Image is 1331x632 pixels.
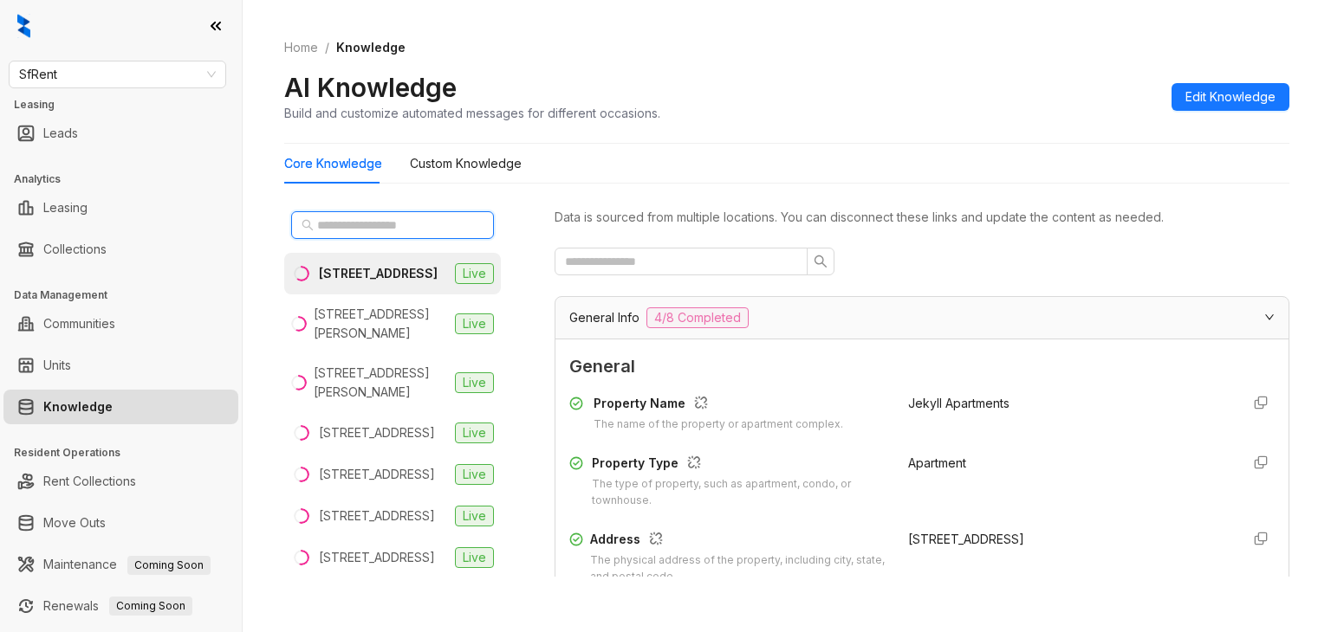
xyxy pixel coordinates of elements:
li: Leads [3,116,238,151]
a: RenewalsComing Soon [43,589,192,623]
div: [STREET_ADDRESS] [319,465,435,484]
div: Custom Knowledge [410,154,522,173]
div: [STREET_ADDRESS] [908,530,1226,549]
div: Property Name [594,394,843,416]
div: The physical address of the property, including city, state, and postal code. [590,552,887,585]
li: Collections [3,232,238,267]
span: Jekyll Apartments [908,396,1010,410]
span: Live [455,263,494,284]
img: logo [17,14,30,38]
div: Core Knowledge [284,154,382,173]
span: Coming Soon [109,597,192,616]
span: Live [455,547,494,568]
span: Coming Soon [127,556,211,575]
div: Build and customize automated messages for different occasions. [284,104,660,122]
li: Rent Collections [3,464,238,499]
div: [STREET_ADDRESS] [319,548,435,567]
h3: Leasing [14,97,242,113]
span: SfRent [19,61,216,87]
div: [STREET_ADDRESS][PERSON_NAME] [314,305,448,343]
div: The name of the property or apartment complex. [594,416,843,433]
button: Edit Knowledge [1172,83,1289,111]
a: Knowledge [43,390,113,424]
a: Leads [43,116,78,151]
span: Live [455,313,494,334]
div: [STREET_ADDRESS] [319,264,438,283]
span: Apartment [908,455,966,470]
span: Knowledge [336,40,406,55]
span: Live [455,464,494,485]
a: Communities [43,306,115,341]
h3: Data Management [14,287,242,303]
li: Communities [3,306,238,341]
div: Property Type [592,454,886,476]
div: [STREET_ADDRESS] [319,506,435,526]
a: Home [281,38,321,57]
h3: Analytics [14,171,242,187]
span: Live [455,506,494,526]
a: Rent Collections [43,464,136,499]
li: Units [3,348,238,383]
h3: Resident Operations [14,445,242,461]
div: [STREET_ADDRESS] [319,423,435,442]
li: Knowledge [3,390,238,424]
div: Data is sourced from multiple locations. You can disconnect these links and update the content as... [555,208,1289,227]
span: search [814,255,828,268]
span: General Info [569,308,640,327]
div: Address [590,530,887,552]
span: Edit Knowledge [1185,87,1276,106]
li: Renewals [3,589,238,623]
span: 4/8 Completed [646,307,749,328]
span: Live [455,372,494,393]
h2: AI Knowledge [284,71,457,104]
a: Collections [43,232,107,267]
a: Leasing [43,190,88,225]
span: General [569,353,1275,380]
li: Move Outs [3,506,238,540]
li: Leasing [3,190,238,225]
a: Move Outs [43,506,106,540]
div: [STREET_ADDRESS][PERSON_NAME] [314,364,448,402]
div: The type of property, such as apartment, condo, or townhouse. [592,476,886,509]
a: Units [43,348,71,383]
span: expanded [1264,312,1275,322]
li: / [325,38,329,57]
span: search [302,219,314,231]
div: General Info4/8 Completed [555,297,1289,339]
li: Maintenance [3,547,238,582]
span: Live [455,422,494,443]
